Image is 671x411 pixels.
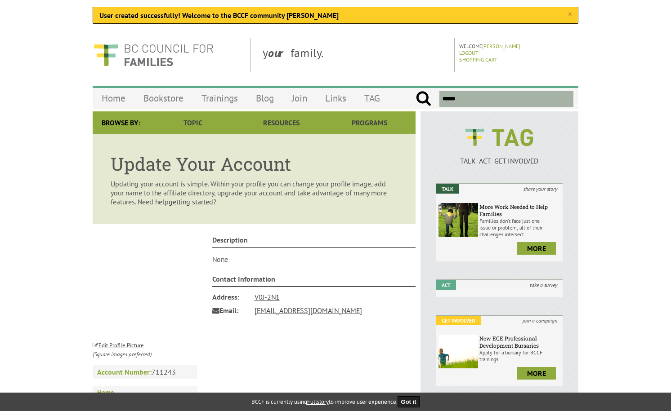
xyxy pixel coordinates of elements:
div: y family. [255,38,455,72]
img: BC Council for FAMILIES [93,38,214,72]
small: Edit Profile Picture [93,341,144,349]
a: V0J-2N1 [255,292,280,301]
a: TALK ACT GET INVOLVED [436,147,563,165]
a: Edit Profile Picture [93,340,144,349]
a: getting started [169,197,213,206]
a: Logout [459,49,479,56]
a: [EMAIL_ADDRESS][DOMAIN_NAME] [255,306,362,315]
a: [PERSON_NAME] [482,43,520,49]
input: Submit [416,91,431,107]
h6: More Work Needed to Help Families [479,203,560,217]
p: 711243 [93,365,197,379]
a: Home [93,386,197,399]
h4: Description [212,235,416,247]
a: Fullstory [307,398,329,406]
p: None [212,255,416,264]
a: Resources [237,111,325,134]
i: (Square images preferred) [93,350,152,358]
em: Get Involved [436,316,481,325]
a: Home [93,88,134,109]
a: Join [283,88,316,109]
p: Welcome [459,43,576,49]
p: Apply for a bursary for BCCF trainings [479,349,560,362]
div: Browse By: [93,111,149,134]
img: BCCF's TAG Logo [459,120,540,155]
i: join a campaign [517,316,563,325]
h1: Update Your Account [111,152,398,176]
a: Programs [326,111,414,134]
a: TAG [355,88,389,109]
article: Updating your account is simple. Within your profile you can change your profile image, add your ... [93,134,416,224]
a: Blog [247,88,283,109]
strong: Account Number: [97,367,152,376]
a: Shopping Cart [459,56,497,63]
a: Topic [149,111,237,134]
h6: New ECE Professional Development Bursaries [479,335,560,349]
p: Families don’t face just one issue or problem; all of their challenges intersect. [479,217,560,238]
button: Got it [398,396,420,407]
p: TALK ACT GET INVOLVED [436,156,563,165]
strong: our [268,45,291,60]
a: more [517,367,556,380]
a: Links [316,88,355,109]
a: more [517,242,556,255]
a: × [568,10,572,19]
span: Email [212,304,248,317]
h4: Contact Information [212,274,416,287]
span: Address [212,290,248,304]
div: User created successfully! Welcome to the BCCF community [PERSON_NAME] [93,7,578,24]
i: take a survey [524,280,563,290]
em: Act [436,280,456,290]
i: share your story [518,184,563,194]
a: Bookstore [134,88,192,109]
a: Trainings [192,88,247,109]
em: Talk [436,184,459,194]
